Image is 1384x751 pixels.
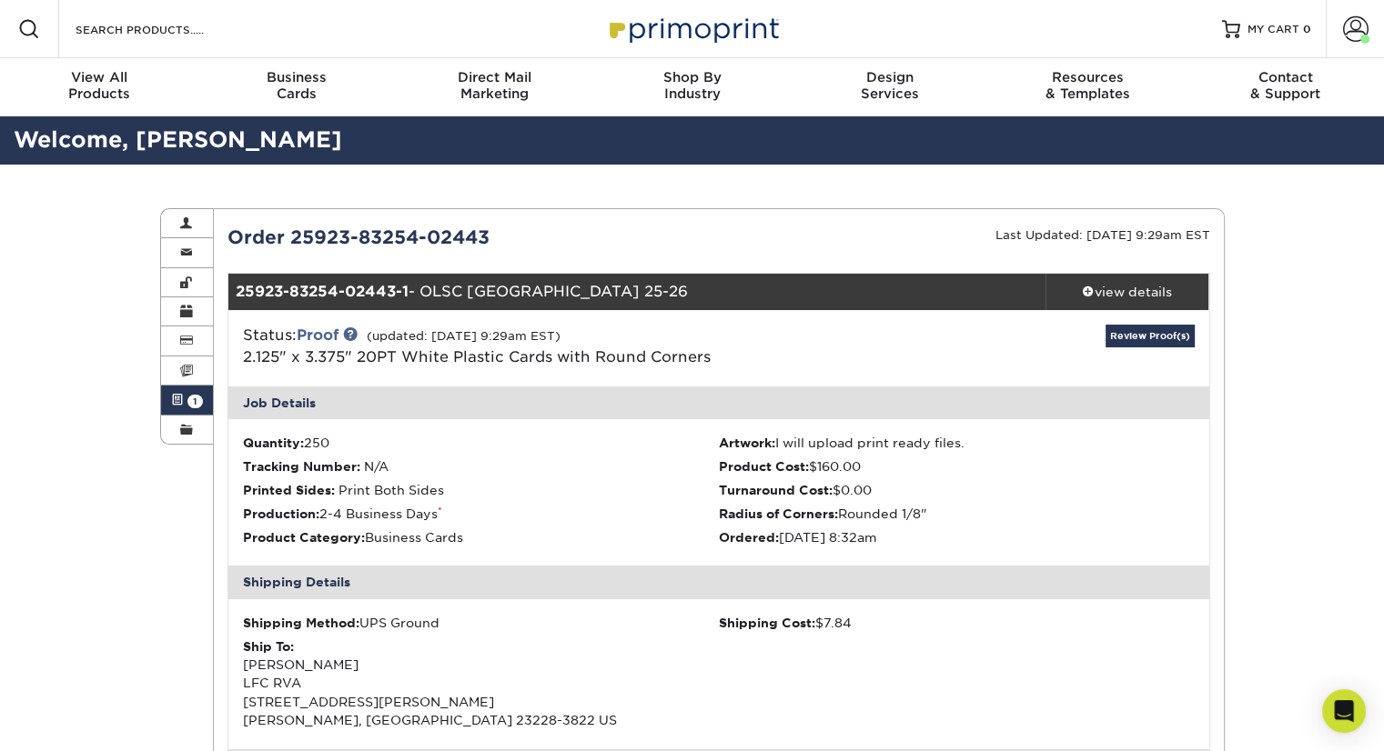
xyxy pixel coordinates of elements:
strong: Production: [243,506,319,521]
div: - OLSC [GEOGRAPHIC_DATA] 25-26 [228,274,1046,310]
div: & Support [1187,69,1384,102]
div: Services [791,69,988,102]
a: Direct MailMarketing [396,58,593,116]
strong: Quantity: [243,436,304,450]
strong: Product Cost: [719,459,809,474]
div: & Templates [988,69,1186,102]
div: Shipping Details [228,566,1209,598]
div: Order 25923-83254-02443 [214,224,719,251]
a: 2.125" x 3.375" 20PT White Plastic Cards with Round Corners [243,348,711,365]
strong: Turnaround Cost: [719,483,833,497]
a: 1 [161,386,214,415]
input: SEARCH PRODUCTS..... [74,18,251,40]
span: Contact [1187,69,1384,85]
li: $160.00 [719,457,1195,476]
img: Primoprint [601,9,783,48]
span: Business [197,69,395,85]
span: N/A [364,459,389,474]
span: Print Both Sides [338,483,444,497]
a: Proof [297,326,338,344]
a: Shop ByIndustry [593,58,791,116]
strong: Shipping Method: [243,616,359,630]
li: [DATE] 8:32am [719,528,1195,546]
div: Open Intercom Messenger [1322,689,1366,733]
li: I will upload print ready files. [719,434,1195,452]
strong: Radius of Corners: [719,506,838,521]
div: Status: [229,325,882,368]
a: Review Proof(s) [1106,325,1195,347]
strong: Artwork: [719,436,775,450]
span: 1 [187,395,203,408]
a: BusinessCards [197,58,395,116]
strong: Ordered: [719,530,779,545]
strong: Product Category: [243,530,365,545]
li: $0.00 [719,481,1195,499]
strong: Shipping Cost: [719,616,815,630]
div: Cards [197,69,395,102]
strong: Printed Sides: [243,483,335,497]
li: 2-4 Business Days [243,505,719,523]
div: Marketing [396,69,593,102]
a: Contact& Support [1187,58,1384,116]
a: Resources& Templates [988,58,1186,116]
strong: Tracking Number: [243,459,360,474]
li: 250 [243,434,719,452]
small: (updated: [DATE] 9:29am EST) [367,329,561,343]
li: Business Cards [243,528,719,546]
span: Resources [988,69,1186,85]
a: view details [1046,274,1209,310]
strong: 25923-83254-02443-1 [236,283,409,300]
div: Industry [593,69,791,102]
div: [PERSON_NAME] LFC RVA [STREET_ADDRESS][PERSON_NAME] [PERSON_NAME], [GEOGRAPHIC_DATA] 23228-3822 US [243,637,719,730]
div: view details [1046,283,1209,301]
span: Direct Mail [396,69,593,85]
span: Design [791,69,988,85]
span: MY CART [1248,22,1299,37]
div: Job Details [228,386,1209,419]
span: 0 [1303,23,1311,35]
strong: Ship To: [243,639,294,654]
a: DesignServices [791,58,988,116]
div: UPS Ground [243,614,719,632]
div: $7.84 [719,614,1195,632]
small: Last Updated: [DATE] 9:29am EST [995,228,1210,242]
span: Shop By [593,69,791,85]
li: Rounded 1/8" [719,505,1195,523]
